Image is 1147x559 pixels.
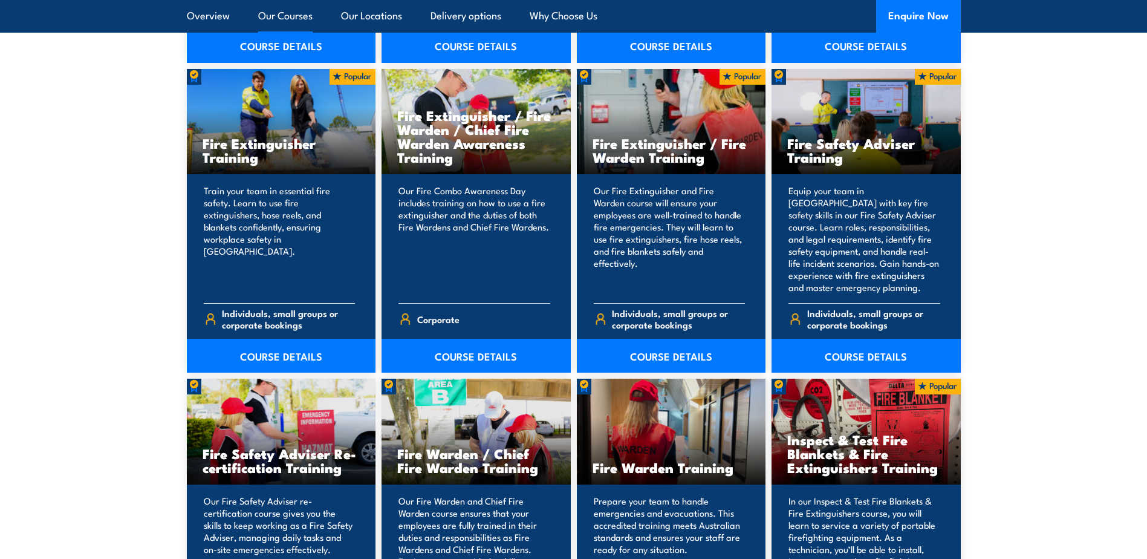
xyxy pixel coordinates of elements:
h3: Inspect & Test Fire Blankets & Fire Extinguishers Training [787,433,945,474]
p: Our Fire Combo Awareness Day includes training on how to use a fire extinguisher and the duties o... [398,185,550,293]
span: Individuals, small groups or corporate bookings [807,307,940,330]
p: Train your team in essential fire safety. Learn to use fire extinguishers, hose reels, and blanke... [204,185,356,293]
h3: Fire Extinguisher / Fire Warden / Chief Fire Warden Awareness Training [397,108,555,164]
h3: Fire Warden Training [593,460,750,474]
a: COURSE DETAILS [577,29,766,63]
a: COURSE DETAILS [382,339,571,373]
p: Equip your team in [GEOGRAPHIC_DATA] with key fire safety skills in our Fire Safety Adviser cours... [788,185,940,293]
h3: Fire Extinguisher / Fire Warden Training [593,136,750,164]
a: COURSE DETAILS [577,339,766,373]
a: COURSE DETAILS [187,339,376,373]
span: Corporate [417,310,460,329]
h3: Fire Safety Adviser Training [787,136,945,164]
h3: Fire Extinguisher Training [203,136,360,164]
span: Individuals, small groups or corporate bookings [222,307,355,330]
a: COURSE DETAILS [772,29,961,63]
p: Our Fire Extinguisher and Fire Warden course will ensure your employees are well-trained to handl... [594,185,746,293]
a: COURSE DETAILS [382,29,571,63]
h3: Fire Safety Adviser Re-certification Training [203,446,360,474]
span: Individuals, small groups or corporate bookings [612,307,745,330]
a: COURSE DETAILS [187,29,376,63]
a: COURSE DETAILS [772,339,961,373]
h3: Fire Warden / Chief Fire Warden Training [397,446,555,474]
